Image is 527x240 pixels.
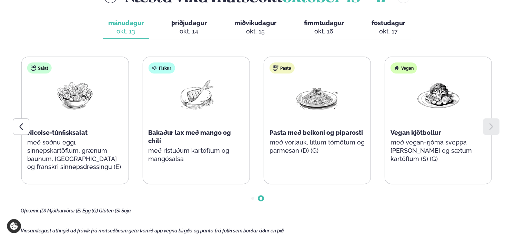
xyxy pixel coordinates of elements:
div: okt. 13 [108,27,144,36]
img: salad.svg [31,65,36,71]
span: Vinsamlegast athugið að frávik frá matseðlinum geta komið upp vegna birgða og panta frá fólki sem... [21,228,285,233]
div: okt. 17 [372,27,405,36]
div: okt. 16 [304,27,344,36]
p: með soðnu eggi, sinnepskartöflum, grænum baunum, [GEOGRAPHIC_DATA] og franskri sinnepsdressingu (E) [27,138,123,171]
div: Salat [27,62,52,73]
a: Cookie settings [7,219,21,233]
div: okt. 15 [234,27,276,36]
span: Nicoise-túnfisksalat [27,129,88,136]
span: (S) Soja [115,208,131,213]
p: með vorlauk, litlum tómötum og parmesan (D) (G) [270,138,365,155]
div: Pasta [270,62,295,73]
button: mánudagur okt. 13 [103,16,149,39]
div: okt. 14 [171,27,207,36]
span: Go to slide 2 [260,197,262,200]
img: Salad.png [53,79,97,111]
button: miðvikudagur okt. 15 [229,16,282,39]
img: pasta.svg [273,65,278,71]
span: Go to slide 1 [251,197,254,200]
button: föstudagur okt. 17 [366,16,411,39]
img: Spagetti.png [295,79,339,111]
span: mánudagur [108,19,144,27]
span: föstudagur [372,19,405,27]
span: Bakaður lax með mango og chilí [148,129,231,144]
p: með vegan-rjóma sveppa [PERSON_NAME] og sætum kartöflum (S) (G) [391,138,486,163]
p: með ristuðum kartöflum og mangósalsa [148,147,244,163]
span: Pasta með beikoni og piparosti [270,129,363,136]
div: Fiskur [148,62,175,73]
img: Fish.png [174,79,218,111]
button: fimmtudagur okt. 16 [298,16,349,39]
img: Vegan.png [416,79,460,111]
span: Ofnæmi: [21,208,39,213]
img: fish.svg [152,65,157,71]
div: Vegan [391,62,417,73]
span: Vegan kjötbollur [391,129,441,136]
span: þriðjudagur [171,19,207,27]
span: (D) Mjólkurvörur, [40,208,76,213]
img: Vegan.svg [394,65,399,71]
span: (E) Egg, [76,208,92,213]
button: þriðjudagur okt. 14 [166,16,212,39]
span: fimmtudagur [304,19,344,27]
span: miðvikudagur [234,19,276,27]
span: (G) Glúten, [92,208,115,213]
